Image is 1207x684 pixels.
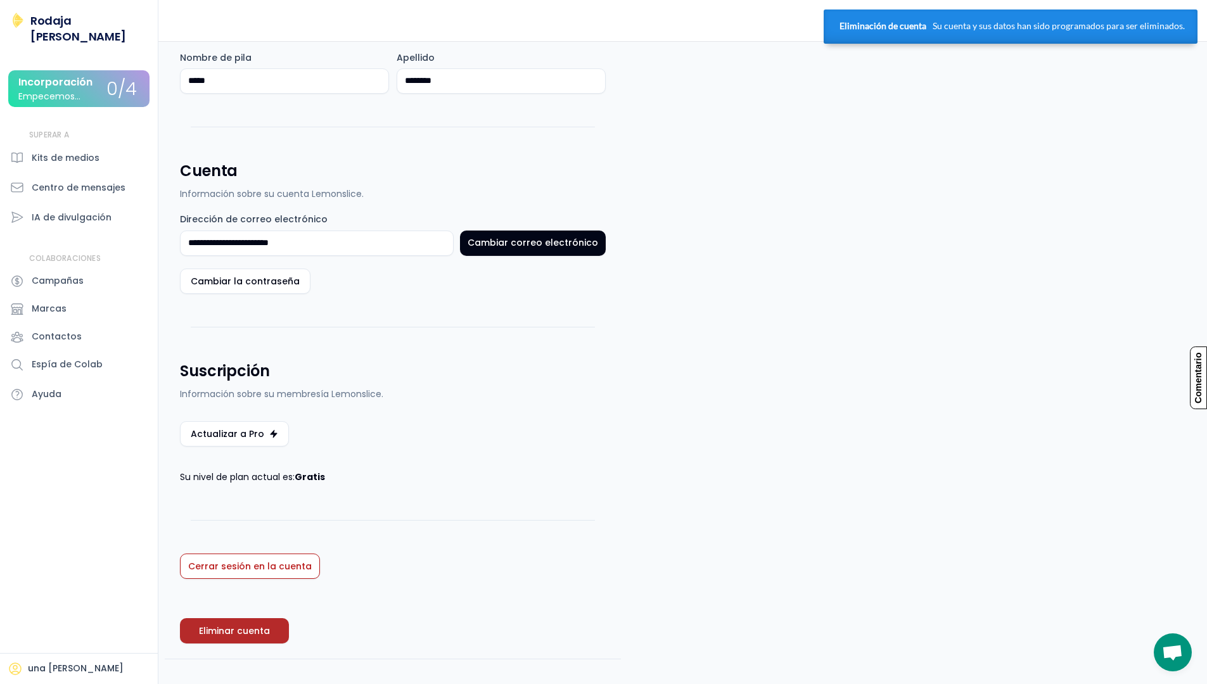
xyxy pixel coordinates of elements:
div: Chat abierto [1154,633,1192,671]
font: 0/4 [106,77,137,101]
font: Cerrar sesión en la cuenta [188,560,312,573]
font: Información sobre su membresía Lemonslice. [180,388,383,400]
font: Contactos [32,330,82,343]
font: Marcas [32,302,67,315]
button: Cambiar correo electrónico [460,231,606,256]
button: Cambiar la contraseña [180,269,310,294]
button: Eliminar cuenta [180,618,289,643]
font: Dirección de correo electrónico [180,213,328,225]
font: Eliminar cuenta [199,624,270,637]
font: COLABORACIONES [29,253,101,263]
button: Cerrar sesión en la cuenta [180,554,320,579]
font: Cambiar la contraseña [191,275,300,288]
font: Campañas [32,274,84,287]
font: Gratis [295,471,325,483]
font: Nombre de pila [180,51,252,64]
font: Su cuenta y sus datos han sido programados para ser eliminados. [933,20,1185,31]
font: Suscripción [180,360,270,381]
font: IA de divulgación [32,211,112,224]
font: SUPERAR A [29,129,69,140]
img: Rodaja de limón [10,13,25,28]
font: Incorporación [18,75,93,89]
font: Centro de mensajes [32,181,125,194]
font: Espía de Colab [32,358,103,370]
font: Comentario [1194,353,1204,404]
font: Su nivel de plan actual es: [180,471,295,483]
font: Ayuda [32,388,61,400]
font: Información sobre su cuenta Lemonslice. [180,187,364,200]
button: Actualizar a Pro [180,421,289,446]
font: una [PERSON_NAME] [28,662,124,674]
font: Empecemos... [18,90,80,103]
font: Apellido [397,51,435,64]
font: Actualizar a Pro [191,427,264,440]
font: Kits de medios [32,151,99,164]
font: Cambiar correo electrónico [468,236,598,249]
font: Eliminación de cuenta [840,20,926,31]
font: Rodaja [PERSON_NAME] [30,13,126,44]
font: Cuenta [180,160,238,181]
